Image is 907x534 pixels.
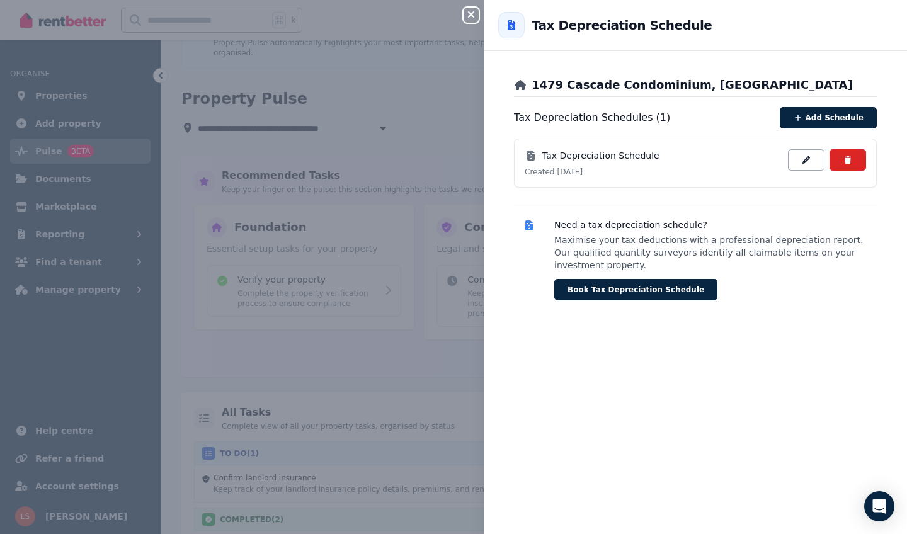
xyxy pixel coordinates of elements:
[514,110,670,125] h3: Tax Depreciation Schedules ( 1 )
[554,279,717,300] button: Book Tax Depreciation Schedule
[554,234,877,271] p: Maximise your tax deductions with a professional depreciation report. Our qualified quantity surv...
[525,167,778,177] p: Created: [DATE]
[554,219,877,231] h3: Need a tax depreciation schedule?
[864,491,894,521] div: Open Intercom Messenger
[554,283,717,295] a: Book Tax Depreciation Schedule
[532,16,712,34] h2: Tax Depreciation Schedule
[780,107,877,128] button: Add Schedule
[532,76,853,94] h2: 1479 Cascade Condominium, [GEOGRAPHIC_DATA]
[542,149,659,162] h4: Tax Depreciation Schedule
